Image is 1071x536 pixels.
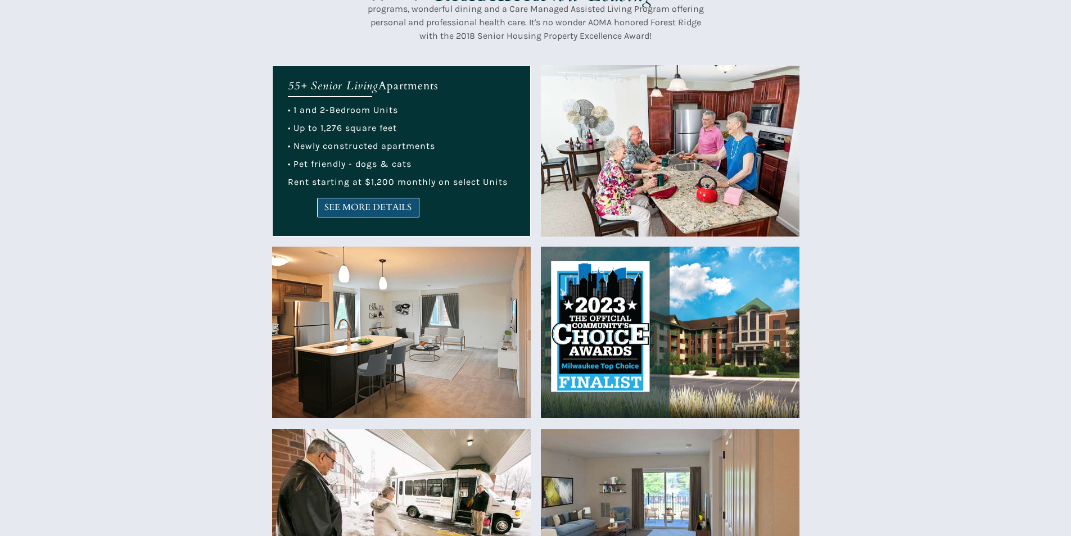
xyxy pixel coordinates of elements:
span: • 1 and 2-Bedroom Units [288,105,398,115]
span: SEE MORE DETAILS [318,202,419,213]
span: • Newly constructed apartments [288,140,435,151]
span: • Up to 1,276 square feet [288,122,397,133]
span: Apartments [378,78,439,93]
em: 55+ Senior Living [288,78,378,93]
a: SEE MORE DETAILS [317,198,419,217]
span: Rent starting at $1,200 monthly on select Units [288,176,508,187]
span: • Pet friendly - dogs & cats [288,158,412,169]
